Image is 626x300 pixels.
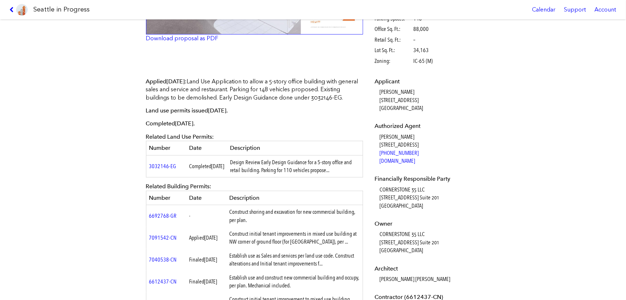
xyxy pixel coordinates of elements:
[146,133,214,140] span: Related Land Use Permits:
[226,227,363,249] td: Construct initial tenant improvements in mixed use building at NW corner of ground floor (for [GE...
[380,186,478,210] dd: CORNERSTONE 35 LLC [STREET_ADDRESS] Suite 201 [GEOGRAPHIC_DATA]
[226,191,363,205] th: Description
[413,25,429,33] span: 88,000
[146,141,186,155] th: Number
[149,234,177,241] a: 7091542-CN
[186,205,226,227] td: -
[33,5,90,14] h1: Seattle in Progress
[380,88,478,112] dd: [PERSON_NAME] [STREET_ADDRESS] [GEOGRAPHIC_DATA]
[16,4,28,15] img: favicon-96x96.png
[186,191,226,205] th: Date
[146,120,363,128] p: Completed .
[413,36,415,44] span: –
[149,278,177,285] a: 6612437-CN
[208,107,227,114] span: [DATE]
[175,120,194,127] span: [DATE]
[375,175,478,183] dt: Financially Responsible Party
[204,256,217,263] span: [DATE]
[413,46,429,54] span: 34,163
[413,57,433,65] span: IC-65 (M)
[375,36,412,44] span: Retail Sq. Ft.:
[375,78,478,86] dt: Applicant
[226,205,363,227] td: Construct shoring and excavation for new commercial building, per plan.
[375,25,412,33] span: Office Sq. Ft.:
[186,227,226,249] td: Applied
[380,133,478,165] dd: [PERSON_NAME] [STREET_ADDRESS]
[186,141,227,155] th: Date
[146,78,187,85] span: Applied :
[149,256,177,263] a: 7040538-CN
[375,46,412,54] span: Lot Sq. Ft.:
[380,275,478,283] dd: [PERSON_NAME] [PERSON_NAME]
[375,220,478,228] dt: Owner
[227,155,363,177] td: Design Review Early Design Guidance for a 5-story office and retail building. Parking for 110 veh...
[375,265,478,273] dt: Architect
[375,57,412,65] span: Zoning:
[149,163,176,170] a: 3032146-EG
[146,191,186,205] th: Number
[167,78,185,85] span: [DATE]
[375,122,478,130] dt: Authorized Agent
[227,141,363,155] th: Description
[146,183,212,190] span: Related Building Permits:
[380,149,419,156] a: [PHONE_NUMBER]
[226,271,363,293] td: Establish use and construct new commercial building and occupy, per plan. Mechanical included.
[211,163,224,170] span: [DATE]
[186,271,226,293] td: Finaled
[146,78,363,102] p: Land Use Application to allow a 5-story office building with general sales and service and restau...
[146,107,363,115] p: Land use permits issued .
[380,230,478,254] dd: CORNERSTONE 35 LLC [STREET_ADDRESS] Suite 201 [GEOGRAPHIC_DATA]
[204,234,217,241] span: [DATE]
[204,278,217,285] span: [DATE]
[186,155,227,177] td: Completed
[146,35,218,42] a: Download proposal as PDF
[186,249,226,271] td: Finaled
[226,249,363,271] td: Establish use as Sales and services per land use code. Construct alterations and Initial tenant i...
[380,157,415,164] a: [DOMAIN_NAME]
[149,212,177,219] a: 6692768-GR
